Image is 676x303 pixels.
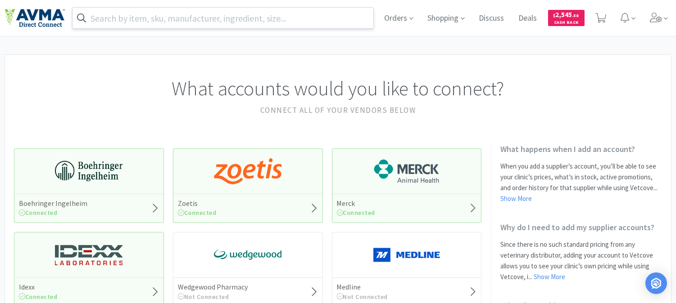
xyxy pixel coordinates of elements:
[500,222,662,232] h2: Why do I need to add my supplier accounts?
[572,13,579,18] span: . 58
[214,241,281,268] img: e40baf8987b14801afb1611fffac9ca4_8.png
[5,9,65,27] img: e4e33dab9f054f5782a47901c742baa9_102.png
[337,209,376,217] span: Connected
[554,10,579,19] span: 2,545
[500,194,532,203] a: Show More
[178,293,229,301] span: Not Connected
[19,199,87,208] h5: Boehringer Ingelheim
[554,20,579,26] span: Cash Back
[55,241,122,268] img: 13250b0087d44d67bb1668360c5632f9_13.png
[14,104,662,116] h2: Connect all of your vendors below
[214,158,281,185] img: a673e5ab4e5e497494167fe422e9a3ab.png
[337,293,388,301] span: Not Connected
[534,272,565,281] a: Show More
[476,14,508,22] a: Discuss
[515,14,541,22] a: Deals
[178,282,248,292] h5: Wedgewood Pharmacy
[500,144,662,154] h2: What happens when I add an account?
[548,6,585,30] a: $2,545.58Cash Back
[19,209,58,217] span: Connected
[500,161,662,204] p: When you add a supplier’s account, you’ll be able to see your clinic’s prices, what’s in stock, a...
[337,282,388,292] h5: Medline
[73,8,373,28] input: Search by item, sku, manufacturer, ingredient, size...
[337,199,376,208] h5: Merck
[19,293,58,301] span: Connected
[178,199,217,208] h5: Zoetis
[19,282,58,292] h5: Idexx
[500,239,662,282] p: Since there is no such standard pricing from any veterinary distributor, adding your account to V...
[178,209,217,217] span: Connected
[645,272,667,294] div: Open Intercom Messenger
[373,158,440,185] img: 6d7abf38e3b8462597f4a2f88dede81e_176.png
[373,241,440,268] img: a646391c64b94eb2892348a965bf03f3_134.png
[14,73,662,104] h1: What accounts would you like to connect?
[554,13,556,18] span: $
[55,158,122,185] img: 730db3968b864e76bcafd0174db25112_22.png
